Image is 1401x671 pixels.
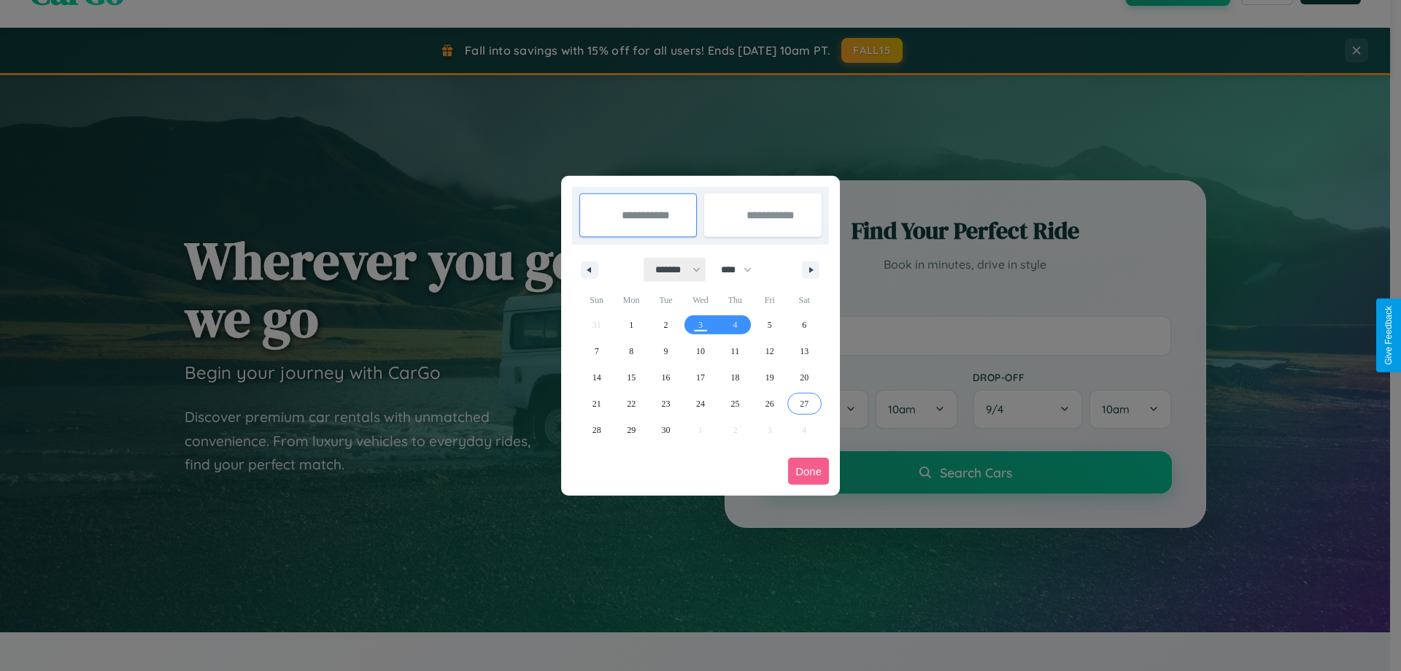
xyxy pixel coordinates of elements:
button: 14 [579,364,614,391]
span: 9 [664,338,668,364]
button: 4 [718,312,752,338]
button: 26 [752,391,787,417]
span: 15 [627,364,636,391]
span: 2 [664,312,668,338]
span: Mon [614,288,648,312]
button: 7 [579,338,614,364]
button: 29 [614,417,648,443]
button: 15 [614,364,648,391]
button: Done [788,458,829,485]
span: 18 [730,364,739,391]
button: 30 [649,417,683,443]
span: Thu [718,288,752,312]
button: 12 [752,338,787,364]
button: 13 [787,338,822,364]
span: Wed [683,288,717,312]
button: 22 [614,391,648,417]
span: Sun [579,288,614,312]
button: 28 [579,417,614,443]
button: 9 [649,338,683,364]
button: 3 [683,312,717,338]
span: 7 [595,338,599,364]
div: Give Feedback [1383,306,1394,365]
span: 16 [662,364,671,391]
button: 10 [683,338,717,364]
span: 6 [802,312,806,338]
span: 22 [627,391,636,417]
button: 23 [649,391,683,417]
button: 11 [718,338,752,364]
button: 8 [614,338,648,364]
span: 3 [698,312,703,338]
button: 6 [787,312,822,338]
span: 4 [733,312,737,338]
span: 5 [768,312,772,338]
button: 27 [787,391,822,417]
span: 20 [800,364,808,391]
button: 17 [683,364,717,391]
span: 29 [627,417,636,443]
button: 19 [752,364,787,391]
span: 28 [593,417,601,443]
button: 2 [649,312,683,338]
span: 24 [696,391,705,417]
span: Fri [752,288,787,312]
button: 21 [579,391,614,417]
button: 1 [614,312,648,338]
span: 26 [765,391,774,417]
button: 18 [718,364,752,391]
span: 23 [662,391,671,417]
span: 27 [800,391,808,417]
button: 20 [787,364,822,391]
span: 30 [662,417,671,443]
span: 10 [696,338,705,364]
span: 11 [731,338,740,364]
span: 17 [696,364,705,391]
span: 8 [629,338,633,364]
span: 19 [765,364,774,391]
span: 14 [593,364,601,391]
span: 13 [800,338,808,364]
span: Tue [649,288,683,312]
button: 5 [752,312,787,338]
button: 25 [718,391,752,417]
span: Sat [787,288,822,312]
span: 12 [765,338,774,364]
span: 21 [593,391,601,417]
span: 1 [629,312,633,338]
span: 25 [730,391,739,417]
button: 16 [649,364,683,391]
button: 24 [683,391,717,417]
